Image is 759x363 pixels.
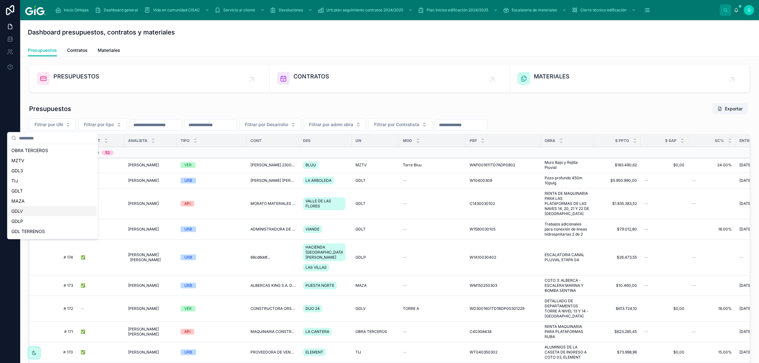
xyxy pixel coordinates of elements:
a: PROVEEDORA DE VENTANAS DE [GEOGRAPHIC_DATA][US_STATE] 2300002511 [250,350,295,355]
span: $10.460,00 [597,283,637,288]
span: $73.998,96 [597,350,637,355]
span: -- [692,329,696,334]
a: W10400309 [470,178,537,183]
span: -- [403,178,407,183]
a: # 170 [37,350,73,355]
span: ✅ [81,350,85,355]
a: URB [181,226,243,232]
span: C1430030102 [470,201,495,206]
span: OBRA TERCEROS [11,147,48,154]
h1: Presupuestos [29,104,71,113]
a: [PERSON_NAME] [PERSON_NAME] 2300000284 [250,178,295,183]
a: WM1001611TD7ADP0802 [470,163,537,168]
a: [PERSON_NAME] 2300002411 [250,163,295,168]
div: URB [184,255,192,260]
a: Servicio al cliente [213,4,268,16]
a: GDLP [355,255,395,260]
span: O [748,8,750,13]
a: RENTA MAQUINARIA PARA PLATAFORMAS RUBA [545,324,589,339]
a: MORATO MATERIALES 2400009515 [250,201,295,206]
span: Inicio OtHojas [64,8,89,13]
span: [PERSON_NAME] [128,178,159,183]
a: -- [403,201,462,206]
span: Plan Inicios edificación 2024/2025 [427,8,488,13]
span: SC% [715,138,724,143]
span: CONTRATOS [293,72,329,81]
span: BLUU [305,163,316,168]
span: $ PPTO [615,138,629,143]
span: # 173 [37,283,73,288]
span: [PERSON_NAME] [128,163,159,168]
a: 15.00% [692,350,732,355]
span: GDLV [355,306,366,311]
a: -- [692,283,732,288]
span: 68cd8ddf... [250,255,270,260]
span: ✅ [81,329,85,334]
span: GDLT [11,188,23,194]
a: $623.285,45 [597,329,637,334]
a: -- [645,255,684,260]
img: App logo [25,5,46,15]
span: ELEMENT [305,350,323,355]
a: $79.012,80 [597,227,637,232]
a: -- [645,283,684,288]
div: API [184,329,190,335]
span: GDLP [355,255,366,260]
a: URB [181,178,243,183]
div: API [184,201,190,206]
a: ELEMENT [303,347,348,357]
button: Select Button [78,119,127,131]
span: [DATE] [739,306,752,311]
button: Select Button [239,119,301,131]
span: # 171 [37,329,73,334]
button: Select Button [304,119,366,131]
a: URB [181,349,243,355]
span: [PERSON_NAME] [128,201,159,206]
span: Dashboard general [104,8,138,13]
span: ALBERCAS KING S.A. DE C.V. 2400000013 [250,283,295,288]
a: 18.00% [692,306,732,311]
span: # 172 [37,306,73,311]
span: MAZA [11,198,25,204]
a: -- [81,227,120,232]
a: -- [81,306,120,311]
span: -- [645,227,648,232]
span: [DATE] [739,178,752,183]
span: GDLT [355,178,366,183]
div: VER [184,162,192,168]
span: CONSTRUCTORA ORSAN 2300001845 [250,306,295,311]
a: OBRA TERCEROS [355,329,395,334]
span: [PERSON_NAME] [128,283,159,288]
span: WD3001601TD1BDP00301229 [470,306,524,311]
span: GDL TERRENOS [11,228,45,235]
a: ADMINISTRADORA DE PROYECTOS INMOBILIARIOS GIG SA DE CV FILIAL 2100000008 [250,227,295,232]
span: HACIENDA [GEOGRAPHIC_DATA][PERSON_NAME] [305,245,343,260]
span: -- [645,255,648,260]
a: -- [692,329,732,334]
a: MAZA [355,283,395,288]
span: $26.473,55 [597,255,637,260]
span: -- [403,329,407,334]
a: VER [181,162,243,168]
a: # 174 [37,255,73,260]
a: API [181,201,243,206]
a: [PERSON_NAME] [128,227,173,232]
a: $183.490,62 [597,163,637,168]
a: Vida en comunidad CISAC [142,4,213,16]
span: MZTV [355,163,367,168]
a: -- [403,283,462,288]
a: $1.835.383,52 [597,201,637,206]
div: URB [184,178,192,183]
a: Contratos [67,45,88,57]
a: -- [645,201,684,206]
a: 18.00% [692,227,732,232]
span: GDL3 [11,168,23,174]
a: 24.00% [692,163,732,168]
